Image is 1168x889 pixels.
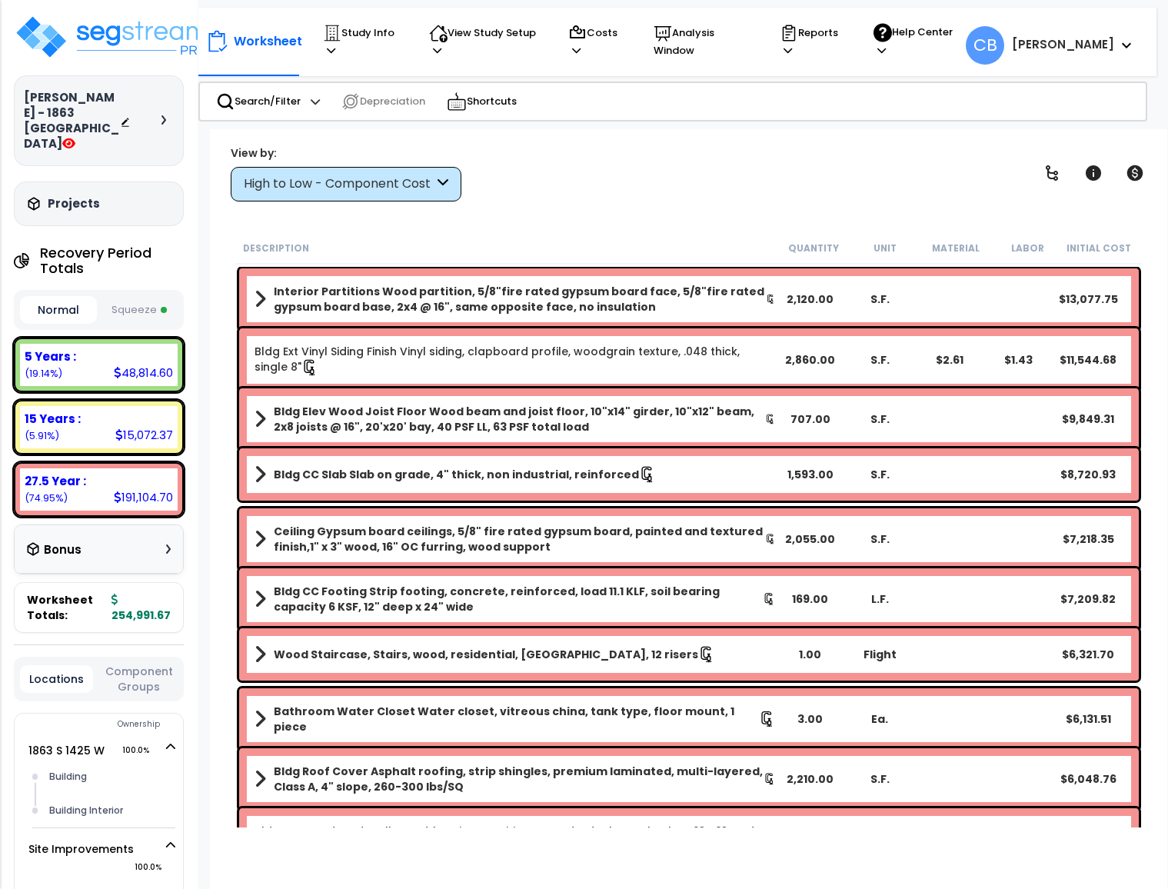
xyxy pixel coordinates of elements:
p: Search/Filter [216,92,301,111]
div: $6,048.76 [1053,771,1123,787]
b: Bldg CC Footing Strip footing, concrete, reinforced, load 11.1 KLF, soil bearing capacity 6 KSF, ... [274,584,763,614]
a: 1863 S 1425 W 100.0% [28,743,105,758]
b: 15 Years : [25,411,81,427]
div: 1,593.00 [776,467,845,482]
span: 100.0% [122,741,163,760]
a: Assembly Title [255,524,776,554]
b: Ceiling Gypsum board ceilings, 5/8" fire rated gypsum board, painted and textured finish,1" x 3" ... [274,524,765,554]
span: 100.0% [135,858,175,877]
p: Costs [568,24,624,59]
small: Quantity [788,242,839,255]
button: Component Groups [101,663,178,695]
div: 15,072.37 [115,427,173,443]
div: High to Low - Component Cost [244,175,434,193]
div: 191,104.70 [114,489,173,505]
div: $6,321.70 [1053,647,1123,662]
span: Worksheet Totals: [27,592,105,623]
button: Normal [20,296,97,324]
a: Individual Item [255,824,776,856]
a: Site Improvements 100.0% [28,841,134,857]
p: Worksheet [234,31,302,52]
h3: [PERSON_NAME] - 1863 [GEOGRAPHIC_DATA] [24,90,120,151]
h3: Projects [48,196,100,211]
div: S.F. [845,411,914,427]
small: 5.910926423596504% [25,429,59,442]
button: Locations [20,665,93,693]
div: View by: [231,145,461,161]
div: Shortcuts [438,83,525,120]
b: Bathroom Water Closet Water closet, vitreous china, tank type, floor mount, 1 piece [274,704,759,734]
a: Assembly Title [255,464,776,485]
img: logo_pro_r.png [14,14,214,60]
a: Individual Item [255,344,776,376]
div: $7,218.35 [1053,531,1123,547]
small: Material [932,242,980,255]
div: Ea. [845,711,914,727]
div: $6,131.51 [1053,711,1123,727]
p: Depreciation [341,92,425,111]
small: Labor [1011,242,1044,255]
b: Bldg Elev Wood Joist Floor Wood beam and joist floor, 10"x14" girder, 10"x12" beam, 2x8 joists @ ... [274,404,765,435]
p: Analysis Window [654,24,750,59]
p: View Study Setup [429,24,539,59]
small: 74.9454678264588% [25,491,68,504]
a: Assembly Title [255,284,776,315]
a: Assembly Title [255,764,776,794]
div: S.F. [845,531,914,547]
h4: Recovery Period Totals [40,245,184,276]
div: S.F. [845,352,914,368]
div: $2.61 [914,352,983,368]
small: Initial Cost [1067,242,1131,255]
div: Flight [845,647,914,662]
small: 19.143605749944694% [25,367,62,380]
b: [PERSON_NAME] [1012,36,1114,52]
small: Description [243,242,309,255]
b: 254,991.67 [111,592,171,623]
div: Building Interior [45,801,175,820]
div: S.F. [845,467,914,482]
p: Study Info [323,24,400,59]
b: Interior Partitions Wood partition, 5/8"fire rated gypsum board face, 5/8"fire rated gypsum board... [274,284,766,315]
a: Assembly Title [255,584,776,614]
b: 27.5 Year : [25,473,86,489]
div: L.F. [845,591,914,607]
b: Bldg Roof Cover Asphalt roofing, strip shingles, premium laminated, multi-layered, Class A, 4" sl... [274,764,764,794]
div: $1.43 [984,352,1053,368]
b: Bldg CC Slab Slab on grade, 4" thick, non industrial, reinforced [274,467,639,482]
div: $9,849.31 [1053,411,1123,427]
div: Depreciation [333,85,434,118]
div: 169.00 [776,591,845,607]
a: Assembly Title [255,404,776,435]
div: $11,544.68 [1053,352,1123,368]
div: 2,055.00 [776,531,845,547]
p: Reports [780,24,844,59]
p: Help Center [874,23,957,59]
div: Ownership [45,715,183,734]
div: 707.00 [776,411,845,427]
div: $13,077.75 [1053,291,1123,307]
div: $8,720.93 [1053,467,1123,482]
div: S.F. [845,771,914,787]
small: Unit [874,242,897,255]
div: 3.00 [776,711,845,727]
a: Assembly Title [255,704,776,734]
div: S.F. [845,291,914,307]
div: 2,120.00 [776,291,845,307]
div: 48,814.60 [114,365,173,381]
b: Wood Staircase, Stairs, wood, residential, [GEOGRAPHIC_DATA], 12 risers [274,647,698,662]
div: 2,210.00 [776,771,845,787]
p: Shortcuts [447,91,517,112]
div: Building [45,767,175,786]
div: $7,209.82 [1053,591,1123,607]
button: Squeeze [101,297,178,324]
b: 5 Years : [25,348,76,365]
div: 2,860.00 [776,352,845,368]
h3: Bonus [44,544,82,557]
div: 1.00 [776,647,845,662]
span: CB [966,26,1004,65]
a: Assembly Title [255,644,776,665]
